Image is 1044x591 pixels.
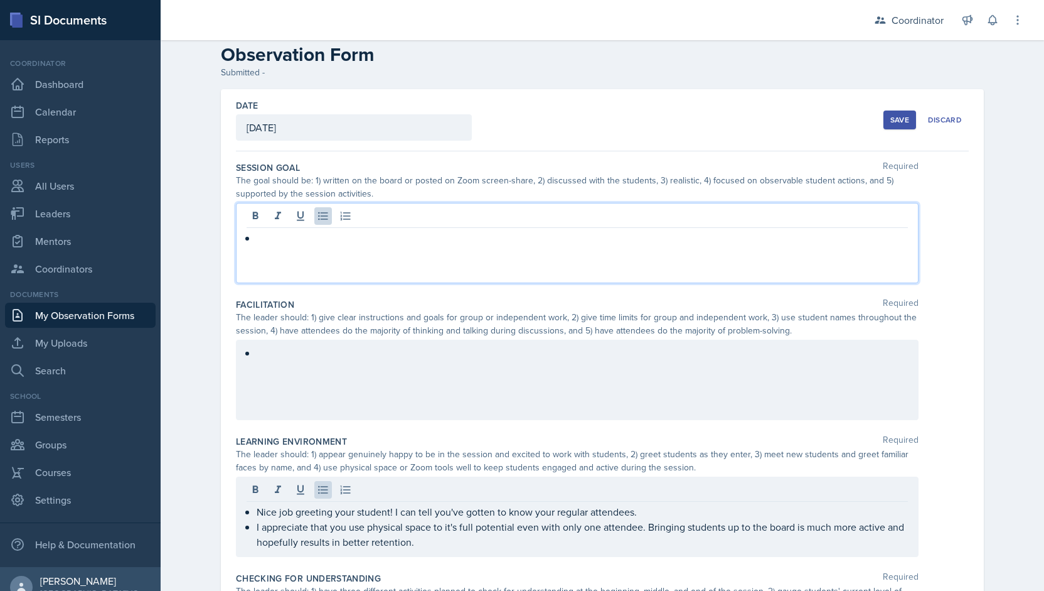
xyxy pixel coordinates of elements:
[5,201,156,226] a: Leaders
[5,72,156,97] a: Dashboard
[236,311,919,337] div: The leader should: 1) give clear instructions and goals for group or independent work, 2) give ti...
[40,575,151,587] div: [PERSON_NAME]
[883,572,919,585] span: Required
[236,572,381,585] label: Checking for Understanding
[5,358,156,383] a: Search
[5,487,156,512] a: Settings
[883,435,919,448] span: Required
[236,99,258,112] label: Date
[5,127,156,152] a: Reports
[257,504,908,519] p: Nice job greeting your student! I can tell you've gotten to know your regular attendees.
[5,256,156,281] a: Coordinators
[5,58,156,69] div: Coordinator
[236,298,294,311] label: Facilitation
[5,303,156,328] a: My Observation Forms
[5,99,156,124] a: Calendar
[5,173,156,198] a: All Users
[883,161,919,174] span: Required
[5,460,156,485] a: Courses
[5,160,156,171] div: Users
[5,229,156,254] a: Mentors
[236,435,347,448] label: Learning Environment
[236,174,919,200] div: The goal should be: 1) written on the board or posted on Zoom screen-share, 2) discussed with the...
[883,111,916,129] button: Save
[921,111,969,129] button: Discard
[5,432,156,457] a: Groups
[5,330,156,355] a: My Uploads
[236,448,919,474] div: The leader should: 1) appear genuinely happy to be in the session and excited to work with studen...
[5,532,156,557] div: Help & Documentation
[257,519,908,550] p: I appreciate that you use physical space to it's full potential even with only one attendee. Brin...
[5,391,156,402] div: School
[890,115,909,125] div: Save
[221,43,984,66] h2: Observation Form
[5,289,156,300] div: Documents
[883,298,919,311] span: Required
[892,13,944,28] div: Coordinator
[5,404,156,430] a: Semesters
[928,115,962,125] div: Discard
[236,161,300,174] label: Session Goal
[221,66,984,79] div: Submitted -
